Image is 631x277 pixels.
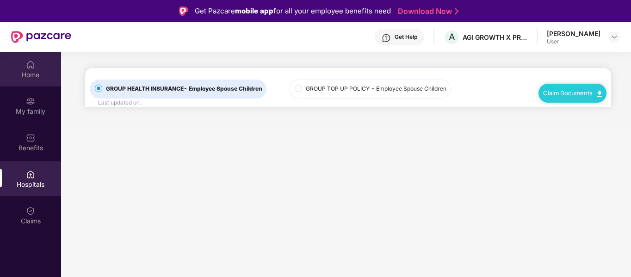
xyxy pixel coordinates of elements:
strong: mobile app [235,6,273,15]
span: - Employee Spouse Children [184,85,262,92]
img: svg+xml;base64,PHN2ZyBpZD0iSGVscC0zMngzMiIgeG1sbnM9Imh0dHA6Ly93d3cudzMub3JnLzIwMDAvc3ZnIiB3aWR0aD... [382,33,391,43]
span: GROUP HEALTH INSURANCE [102,85,266,93]
img: svg+xml;base64,PHN2ZyBpZD0iRHJvcGRvd24tMzJ4MzIiIHhtbG5zPSJodHRwOi8vd3d3LnczLm9yZy8yMDAwL3N2ZyIgd2... [611,33,618,41]
img: svg+xml;base64,PHN2ZyBpZD0iQ2xhaW0iIHhtbG5zPSJodHRwOi8vd3d3LnczLm9yZy8yMDAwL3N2ZyIgd2lkdGg9IjIwIi... [26,206,35,215]
img: Logo [179,6,188,16]
div: Get Help [395,33,417,41]
a: Claim Documents [543,89,602,97]
div: User [547,38,600,45]
img: svg+xml;base64,PHN2ZyBpZD0iSG9zcGl0YWxzIiB4bWxucz0iaHR0cDovL3d3dy53My5vcmcvMjAwMC9zdmciIHdpZHRoPS... [26,170,35,179]
img: New Pazcare Logo [11,31,71,43]
img: svg+xml;base64,PHN2ZyBpZD0iSG9tZSIgeG1sbnM9Imh0dHA6Ly93d3cudzMub3JnLzIwMDAvc3ZnIiB3aWR0aD0iMjAiIG... [26,60,35,69]
span: - Employee Spouse Children [371,85,446,92]
a: Download Now [398,6,456,16]
span: GROUP TOP UP POLICY [302,85,450,93]
img: svg+xml;base64,PHN2ZyBpZD0iQmVuZWZpdHMiIHhtbG5zPSJodHRwOi8vd3d3LnczLm9yZy8yMDAwL3N2ZyIgd2lkdGg9Ij... [26,133,35,142]
div: AGI GROWTH X PRIVATE LIMITED [463,33,527,42]
div: [PERSON_NAME] [547,29,600,38]
img: svg+xml;base64,PHN2ZyB3aWR0aD0iMjAiIGhlaWdodD0iMjAiIHZpZXdCb3g9IjAgMCAyMCAyMCIgZmlsbD0ibm9uZSIgeG... [26,97,35,106]
img: svg+xml;base64,PHN2ZyB4bWxucz0iaHR0cDovL3d3dy53My5vcmcvMjAwMC9zdmciIHdpZHRoPSIxMC40IiBoZWlnaHQ9Ij... [597,91,602,97]
span: A [449,31,455,43]
img: Stroke [455,6,458,16]
div: Get Pazcare for all your employee benefits need [195,6,391,17]
div: Last updated on . [98,98,141,107]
